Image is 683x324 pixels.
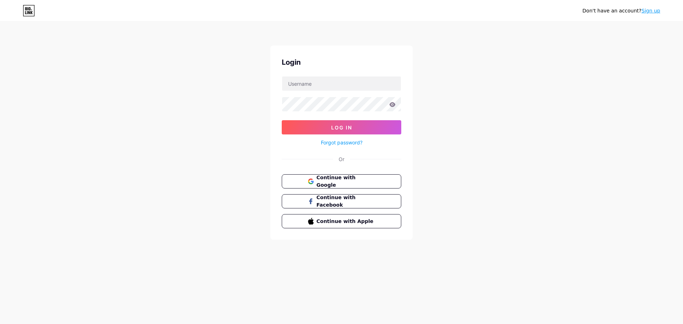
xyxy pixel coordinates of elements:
[321,139,362,146] a: Forgot password?
[282,120,401,134] button: Log In
[317,194,375,209] span: Continue with Facebook
[282,57,401,68] div: Login
[282,194,401,208] button: Continue with Facebook
[317,174,375,189] span: Continue with Google
[582,7,660,15] div: Don't have an account?
[282,76,401,91] input: Username
[339,155,344,163] div: Or
[641,8,660,14] a: Sign up
[317,218,375,225] span: Continue with Apple
[282,214,401,228] button: Continue with Apple
[331,124,352,131] span: Log In
[282,174,401,188] button: Continue with Google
